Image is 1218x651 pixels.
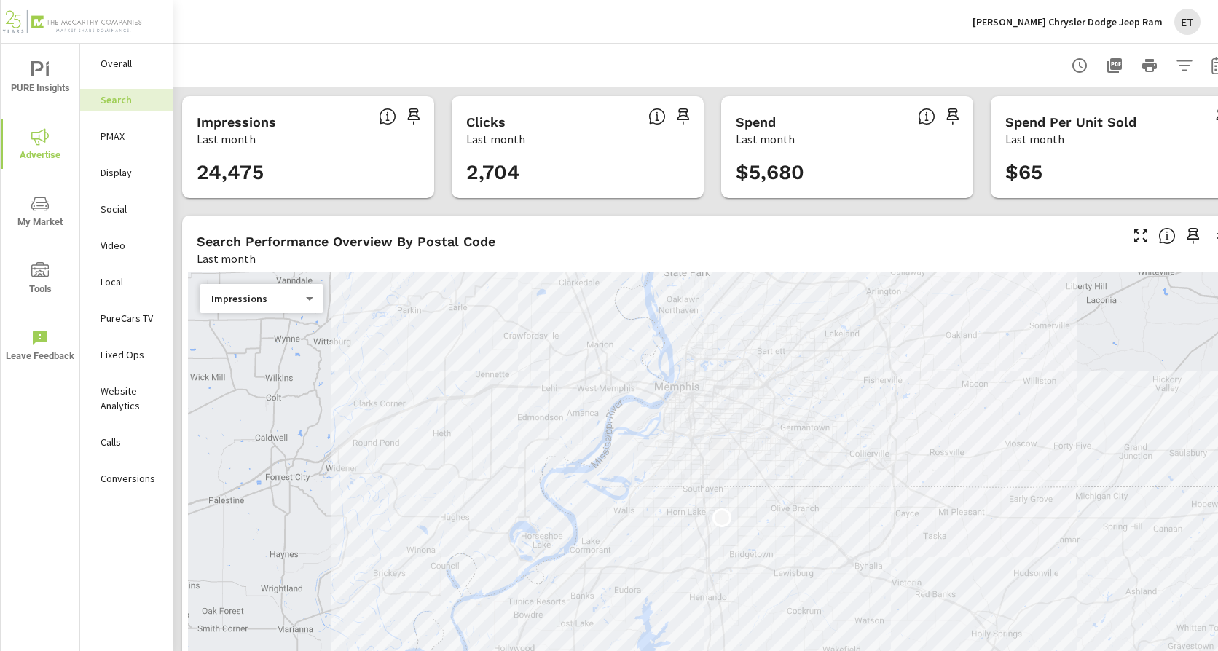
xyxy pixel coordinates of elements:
span: Save this to your personalized report [941,105,964,128]
div: Conversions [80,467,173,489]
div: Video [80,234,173,256]
button: Make Fullscreen [1129,224,1152,248]
p: Overall [101,56,161,71]
p: Fixed Ops [101,347,161,362]
p: Website Analytics [101,384,161,413]
p: Social [101,202,161,216]
h5: Search Performance Overview By Postal Code [197,234,495,249]
span: The number of times an ad was clicked by a consumer. [648,108,666,125]
span: Save this to your personalized report [1182,224,1205,248]
div: Display [80,162,173,184]
p: PMAX [101,129,161,143]
span: Understand Search performance data by postal code. Individual postal codes can be selected and ex... [1158,227,1176,245]
p: Last month [736,130,795,148]
p: Video [101,238,161,253]
p: Last month [197,130,256,148]
p: Search [101,92,161,107]
div: Overall [80,52,173,74]
div: Fixed Ops [80,344,173,366]
span: Leave Feedback [5,329,75,365]
div: Local [80,271,173,293]
button: Apply Filters [1170,51,1199,80]
p: PureCars TV [101,311,161,325]
span: The amount of money spent on advertising during the period. [918,108,935,125]
p: Impressions [211,292,300,305]
p: Calls [101,435,161,449]
h3: 2,704 [466,160,689,185]
div: Calls [80,431,173,453]
h5: Clicks [466,114,506,130]
span: PURE Insights [5,61,75,97]
div: ET [1174,9,1201,35]
span: Save this to your personalized report [402,105,425,128]
div: PMAX [80,125,173,147]
button: "Export Report to PDF" [1100,51,1129,80]
p: [PERSON_NAME] Chrysler Dodge Jeep Ram [973,15,1163,28]
p: Conversions [101,471,161,486]
button: Print Report [1135,51,1164,80]
h5: Spend Per Unit Sold [1005,114,1136,130]
span: My Market [5,195,75,231]
p: Local [101,275,161,289]
div: Search [80,89,173,111]
div: nav menu [1,44,79,379]
span: Tools [5,262,75,298]
span: Save this to your personalized report [672,105,695,128]
span: Advertise [5,128,75,164]
p: Last month [1005,130,1064,148]
div: PureCars TV [80,307,173,329]
p: Last month [466,130,525,148]
span: The number of times an ad was shown on your behalf. [379,108,396,125]
p: Display [101,165,161,180]
p: Last month [197,250,256,267]
div: Social [80,198,173,220]
h5: Impressions [197,114,276,130]
div: Impressions [200,292,312,306]
h5: Spend [736,114,776,130]
h3: 24,475 [197,160,420,185]
div: Website Analytics [80,380,173,417]
h3: $5,680 [736,160,959,185]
